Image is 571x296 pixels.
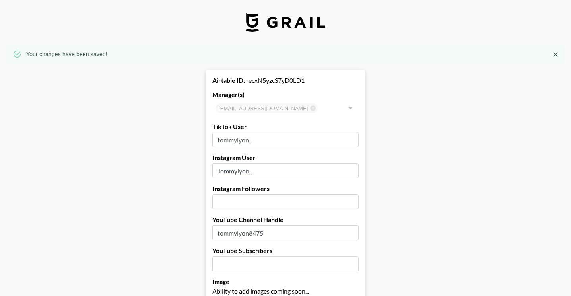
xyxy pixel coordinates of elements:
[212,76,245,84] strong: Airtable ID:
[212,278,359,286] label: Image
[212,216,359,224] label: YouTube Channel Handle
[212,247,359,255] label: YouTube Subscribers
[212,123,359,130] label: TikTok User
[212,287,309,295] span: Ability to add images coming soon...
[212,91,359,99] label: Manager(s)
[550,49,561,60] button: Close
[212,154,359,162] label: Instagram User
[246,13,325,32] img: Grail Talent Logo
[212,185,359,193] label: Instagram Followers
[26,47,107,61] div: Your changes have been saved!
[212,76,359,84] div: recxN5yzcS7yD0LD1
